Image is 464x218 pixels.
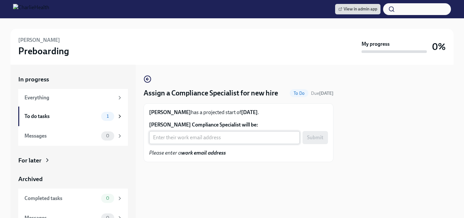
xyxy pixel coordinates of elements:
label: [PERSON_NAME] Compliance Specialist will be: [149,121,328,128]
a: Messages0 [18,126,128,146]
span: 0 [102,133,113,138]
span: August 13th, 2025 09:00 [311,90,333,96]
span: Due [311,91,333,96]
a: To do tasks1 [18,107,128,126]
a: For later [18,156,128,165]
span: To Do [290,91,308,96]
strong: [PERSON_NAME] [149,109,191,115]
h3: Preboarding [18,45,69,57]
div: Messages [24,132,99,140]
em: Please enter a [149,150,226,156]
h4: Assign a Compliance Specialist for new hire [144,88,278,98]
strong: My progress [362,41,390,48]
strong: work email address [181,150,226,156]
span: 0 [102,196,113,201]
a: Archived [18,175,128,183]
span: 1 [103,114,113,119]
a: Completed tasks0 [18,189,128,208]
div: Everything [24,94,114,101]
a: Everything [18,89,128,107]
div: To do tasks [24,113,99,120]
img: CharlieHealth [13,4,49,14]
a: In progress [18,75,128,84]
input: Enter their work email address [149,131,300,144]
strong: [DATE] [241,109,258,115]
div: Completed tasks [24,195,99,202]
strong: [DATE] [319,91,333,96]
span: View in admin app [338,6,377,12]
p: has a projected start of . [149,109,328,116]
h3: 0% [432,41,446,53]
div: For later [18,156,41,165]
h6: [PERSON_NAME] [18,37,60,44]
a: View in admin app [335,4,380,14]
